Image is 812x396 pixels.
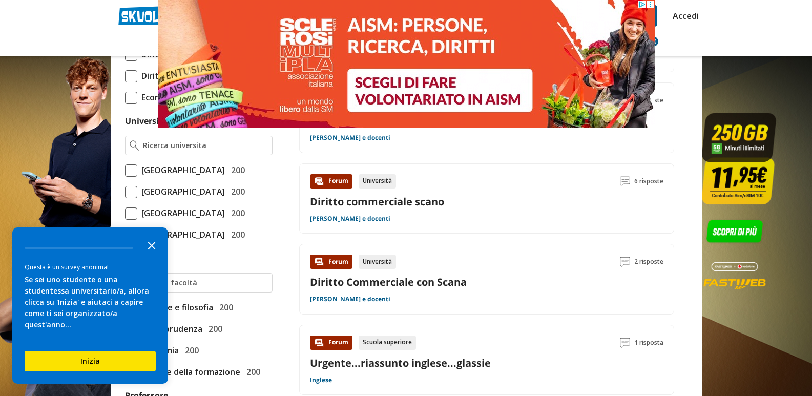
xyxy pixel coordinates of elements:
[310,215,390,223] a: [PERSON_NAME] e docenti
[143,278,267,288] input: Ricerca facoltà
[125,115,168,127] label: Università
[137,163,225,177] span: [GEOGRAPHIC_DATA]
[673,5,694,27] a: Accedi
[310,255,352,269] div: Forum
[314,257,324,267] img: Forum contenuto
[314,176,324,186] img: Forum contenuto
[215,301,233,314] span: 200
[310,174,352,189] div: Forum
[634,255,663,269] span: 2 risposte
[137,322,202,336] span: Giurisprudenza
[310,376,332,384] a: Inglese
[25,262,156,272] div: Questa è un survey anonima!
[181,344,199,357] span: 200
[137,91,219,104] span: Economia aziendale
[310,134,390,142] a: [PERSON_NAME] e docenti
[310,275,467,289] a: Diritto Commerciale con Scana
[620,176,630,186] img: Commenti lettura
[137,301,213,314] span: Lettere e filosofia
[310,195,444,209] a: Diritto commerciale scano
[227,185,245,198] span: 200
[25,351,156,371] button: Inizia
[141,235,162,255] button: Close the survey
[620,257,630,267] img: Commenti lettura
[204,322,222,336] span: 200
[310,336,352,350] div: Forum
[227,206,245,220] span: 200
[130,140,139,151] img: Ricerca universita
[227,163,245,177] span: 200
[137,365,240,379] span: Scienze della formazione
[310,356,491,370] a: Urgente...riassunto inglese...glassie
[12,227,168,384] div: Survey
[359,336,416,350] div: Scuola superiore
[25,274,156,330] div: Se sei uno studente o una studentessa universitario/a, allora clicca su 'Inizia' e aiutaci a capi...
[137,185,225,198] span: [GEOGRAPHIC_DATA]
[620,338,630,348] img: Commenti lettura
[359,174,396,189] div: Università
[310,295,390,303] a: [PERSON_NAME] e docenti
[242,365,260,379] span: 200
[314,338,324,348] img: Forum contenuto
[143,140,267,151] input: Ricerca universita
[634,174,663,189] span: 6 risposte
[137,206,225,220] span: [GEOGRAPHIC_DATA]
[137,69,220,82] span: Diritto commerciale
[359,255,396,269] div: Università
[227,228,245,241] span: 200
[634,336,663,350] span: 1 risposta
[137,228,225,241] span: [GEOGRAPHIC_DATA]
